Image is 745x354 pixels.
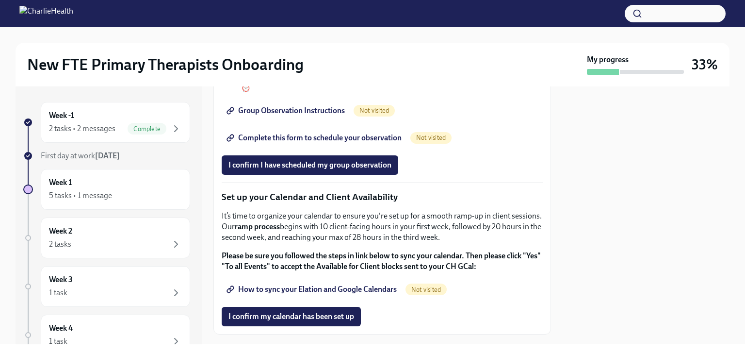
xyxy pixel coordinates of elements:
[23,169,190,210] a: Week 15 tasks • 1 message
[23,151,190,161] a: First day at work[DATE]
[49,177,72,188] h6: Week 1
[95,151,120,160] strong: [DATE]
[587,54,629,65] strong: My progress
[228,285,397,294] span: How to sync your Elation and Google Calendars
[41,151,120,160] span: First day at work
[49,336,67,347] div: 1 task
[23,218,190,258] a: Week 22 tasks
[49,226,72,236] h6: Week 2
[49,287,67,298] div: 1 task
[228,133,402,143] span: Complete this form to schedule your observation
[228,312,354,321] span: I confirm my calendar has been set up
[222,191,543,203] p: Set up your Calendar and Client Availability
[49,239,71,250] div: 2 tasks
[49,274,73,285] h6: Week 3
[235,222,280,231] strong: ramp process
[222,155,398,175] button: I confirm I have scheduled my group observation
[692,56,718,73] h3: 33%
[49,190,112,201] div: 5 tasks • 1 message
[23,102,190,143] a: Week -12 tasks • 2 messagesComplete
[49,110,74,121] h6: Week -1
[27,55,304,74] h2: New FTE Primary Therapists Onboarding
[222,307,361,326] button: I confirm my calendar has been set up
[222,280,404,299] a: How to sync your Elation and Google Calendars
[222,251,541,271] strong: Please be sure you followed the steps in link below to sync your calendar. Then please click "Yes...
[228,160,391,170] span: I confirm I have scheduled my group observation
[49,323,73,334] h6: Week 4
[222,101,352,120] a: Group Observation Instructions
[49,123,115,134] div: 2 tasks • 2 messages
[222,211,543,243] p: It’s time to organize your calendar to ensure you're set up for a smooth ramp-up in client sessio...
[222,128,408,148] a: Complete this form to schedule your observation
[405,286,447,293] span: Not visited
[19,6,73,21] img: CharlieHealth
[410,134,452,141] span: Not visited
[354,107,395,114] span: Not visited
[228,106,345,116] span: Group Observation Instructions
[128,125,166,133] span: Complete
[23,266,190,307] a: Week 31 task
